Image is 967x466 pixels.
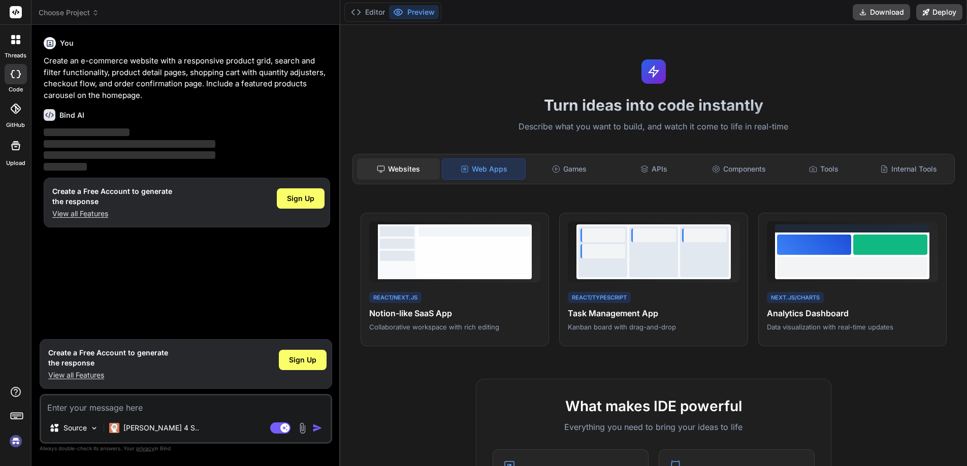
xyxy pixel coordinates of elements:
span: ‌ [44,128,130,136]
span: privacy [136,445,154,451]
span: ‌ [44,163,87,171]
h1: Create a Free Account to generate the response [52,186,172,207]
p: Always double-check its answers. Your in Bind [40,444,332,453]
h4: Task Management App [568,307,739,319]
p: Kanban board with drag-and-drop [568,322,739,331]
div: Tools [783,158,865,180]
p: Collaborative workspace with rich editing [369,322,540,331]
h6: Bind AI [59,110,84,120]
button: Preview [389,5,439,19]
p: Describe what you want to build, and watch it come to life in real-time [346,120,961,134]
label: GitHub [6,121,25,129]
span: Sign Up [287,193,314,204]
p: Source [63,423,87,433]
p: Data visualization with real-time updates [767,322,938,331]
div: APIs [613,158,695,180]
img: attachment [297,422,308,434]
div: Internal Tools [867,158,950,180]
img: Pick Models [90,424,99,432]
p: View all Features [48,370,168,380]
img: Claude 4 Sonnet [109,423,119,433]
h1: Turn ideas into code instantly [346,96,961,114]
h4: Notion-like SaaS App [369,307,540,319]
div: Next.js/Charts [767,292,824,304]
label: code [9,85,23,94]
span: ‌ [44,140,215,148]
h1: Create a Free Account to generate the response [48,348,168,368]
button: Download [853,4,910,20]
span: ‌ [44,151,215,159]
p: View all Features [52,209,172,219]
span: Choose Project [39,8,99,18]
p: Everything you need to bring your ideas to life [493,421,815,433]
div: Components [697,158,780,180]
button: Deploy [916,4,962,20]
div: Games [528,158,610,180]
p: Create an e-commerce website with a responsive product grid, search and filter functionality, pro... [44,55,330,101]
div: Websites [357,158,440,180]
h6: You [60,38,74,48]
div: React/TypeScript [568,292,631,304]
h4: Analytics Dashboard [767,307,938,319]
div: Web Apps [442,158,526,180]
button: Editor [347,5,389,19]
span: Sign Up [289,355,316,365]
div: React/Next.js [369,292,422,304]
label: Upload [6,159,25,168]
img: signin [7,432,24,450]
p: [PERSON_NAME] 4 S.. [123,423,199,433]
label: threads [5,51,26,60]
h2: What makes IDE powerful [493,395,815,417]
img: icon [312,423,323,433]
